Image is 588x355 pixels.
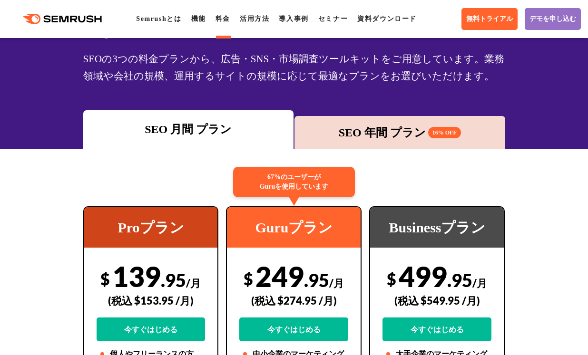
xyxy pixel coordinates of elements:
div: 499 [382,259,491,341]
a: 導入事例 [279,15,308,22]
a: 料金 [216,15,230,22]
a: 今すぐはじめる [382,317,491,341]
div: Guruプラン [227,207,361,248]
a: 資料ダウンロード [357,15,417,22]
div: (税込 $549.95 /月) [382,284,491,317]
div: 249 [239,259,348,341]
span: .95 [161,269,186,291]
span: 無料トライアル [466,15,513,23]
a: セミナー [318,15,348,22]
a: 活用方法 [240,15,269,22]
div: SEO 月間 プラン [88,121,289,138]
span: $ [387,269,396,288]
a: 今すぐはじめる [97,317,206,341]
span: デモを申し込む [529,15,576,23]
a: 今すぐはじめる [239,317,348,341]
div: SEO 年間 プラン [299,124,500,141]
div: Businessプラン [370,207,504,248]
span: .95 [447,269,472,291]
div: SEOの3つの料金プランから、広告・SNS・市場調査ツールキットをご用意しています。業務領域や会社の規模、運用するサイトの規模に応じて最適なプランをお選びいただけます。 [83,50,505,85]
span: .95 [304,269,329,291]
span: 16% OFF [428,127,461,138]
div: Proプラン [84,207,218,248]
div: 67%のユーザーが Guruを使用しています [233,167,355,197]
span: /月 [329,277,344,289]
span: $ [244,269,253,288]
a: デモを申し込む [525,8,581,30]
div: 139 [97,259,206,341]
a: 機能 [191,15,206,22]
a: 無料トライアル [461,8,518,30]
div: (税込 $153.95 /月) [97,284,206,317]
div: (税込 $274.95 /月) [239,284,348,317]
span: $ [100,269,110,288]
span: /月 [186,277,201,289]
span: /月 [472,277,487,289]
a: Semrushとは [136,15,181,22]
